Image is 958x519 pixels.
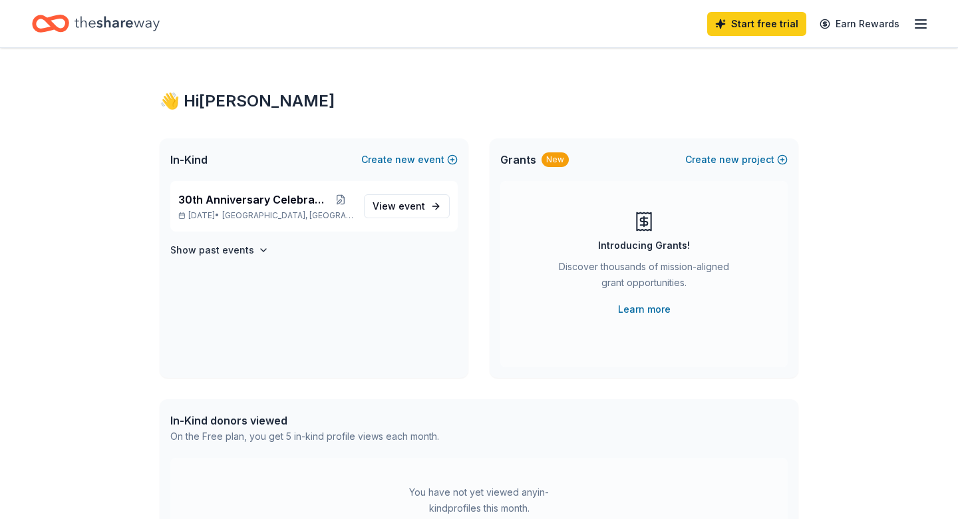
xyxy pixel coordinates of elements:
[170,242,254,258] h4: Show past events
[361,152,458,168] button: Createnewevent
[364,194,450,218] a: View event
[812,12,907,36] a: Earn Rewards
[373,198,425,214] span: View
[598,238,690,254] div: Introducing Grants!
[554,259,734,296] div: Discover thousands of mission-aligned grant opportunities.
[178,192,328,208] span: 30th Anniversary Celebration
[178,210,353,221] p: [DATE] •
[618,301,671,317] a: Learn more
[160,90,798,112] div: 👋 Hi [PERSON_NAME]
[395,152,415,168] span: new
[719,152,739,168] span: new
[542,152,569,167] div: New
[170,152,208,168] span: In-Kind
[707,12,806,36] a: Start free trial
[399,200,425,212] span: event
[170,413,439,429] div: In-Kind donors viewed
[32,8,160,39] a: Home
[500,152,536,168] span: Grants
[170,429,439,444] div: On the Free plan, you get 5 in-kind profile views each month.
[170,242,269,258] button: Show past events
[685,152,788,168] button: Createnewproject
[396,484,562,516] div: You have not yet viewed any in-kind profiles this month.
[222,210,353,221] span: [GEOGRAPHIC_DATA], [GEOGRAPHIC_DATA]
